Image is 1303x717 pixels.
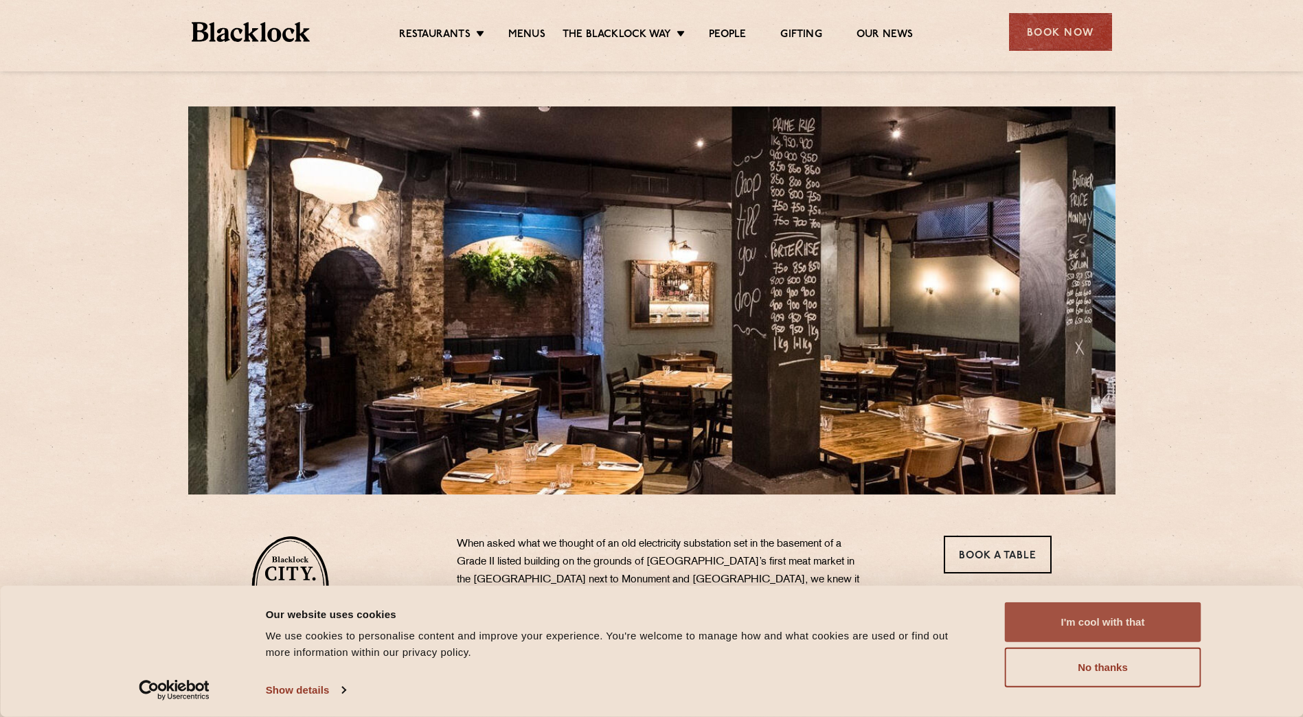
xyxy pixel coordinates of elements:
a: Our News [857,28,914,43]
a: Gifting [780,28,822,43]
img: BL_Textured_Logo-footer-cropped.svg [192,22,310,42]
a: The Blacklock Way [563,28,671,43]
img: City-stamp-default.svg [251,536,329,639]
a: People [709,28,746,43]
div: We use cookies to personalise content and improve your experience. You're welcome to manage how a... [266,628,974,661]
button: No thanks [1005,648,1201,687]
a: Book a Table [944,536,1052,573]
div: Book Now [1009,13,1112,51]
a: Usercentrics Cookiebot - opens in a new window [114,680,234,701]
a: Show details [266,680,345,701]
div: Our website uses cookies [266,606,974,622]
p: When asked what we thought of an old electricity substation set in the basement of a Grade II lis... [457,536,862,660]
a: Restaurants [399,28,471,43]
a: Menus [508,28,545,43]
button: I'm cool with that [1005,602,1201,642]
